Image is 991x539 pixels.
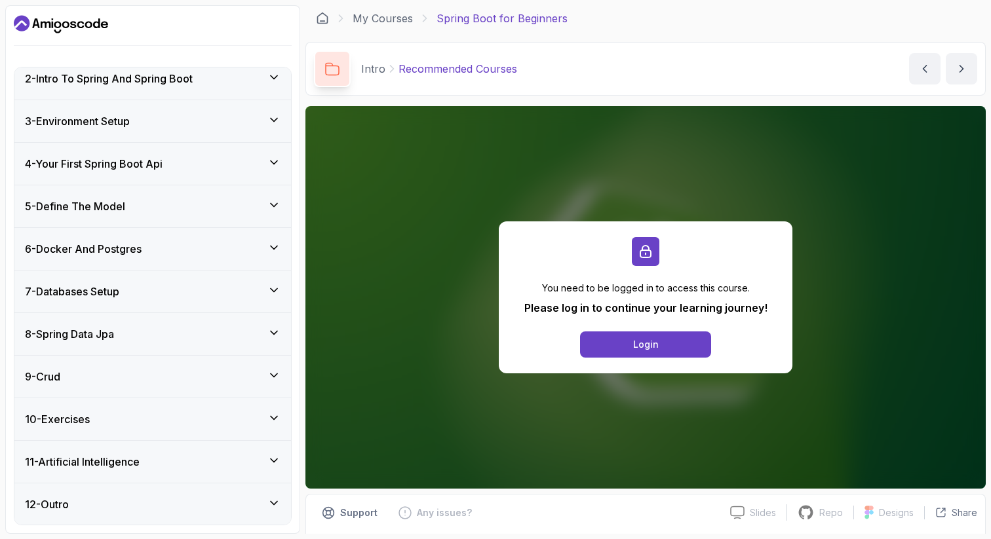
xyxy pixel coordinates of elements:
button: Share [924,506,977,519]
p: You need to be logged in to access this course. [524,282,768,295]
button: 8-Spring Data Jpa [14,313,291,355]
button: next content [946,53,977,84]
button: 5-Define The Model [14,185,291,227]
p: Repo [819,506,843,519]
button: 4-Your First Spring Boot Api [14,143,291,185]
h3: 3 - Environment Setup [25,113,130,129]
button: Support button [314,502,385,523]
button: 9-Crud [14,356,291,398]
button: previous content [909,53,941,84]
button: Login [580,331,711,358]
h3: 7 - Databases Setup [25,284,119,299]
h3: 8 - Spring Data Jpa [25,326,114,342]
button: 11-Artificial Intelligence [14,441,291,483]
button: 10-Exercises [14,398,291,440]
h3: 9 - Crud [25,369,60,384]
h3: 5 - Define The Model [25,198,125,214]
p: Share [952,506,977,519]
button: 7-Databases Setup [14,270,291,312]
h3: 11 - Artificial Intelligence [25,454,140,470]
p: Intro [361,61,385,77]
p: Any issues? [417,506,472,519]
button: 6-Docker And Postgres [14,228,291,270]
button: 3-Environment Setup [14,100,291,142]
button: 2-Intro To Spring And Spring Boot [14,58,291,100]
p: Spring Boot for Beginners [437,10,568,26]
div: Login [633,338,659,351]
a: My Courses [353,10,413,26]
a: Dashboard [14,14,108,35]
h3: 10 - Exercises [25,411,90,427]
p: Designs [879,506,914,519]
p: Recommended Courses [398,61,517,77]
p: Please log in to continue your learning journey! [524,300,768,316]
h3: 6 - Docker And Postgres [25,241,142,257]
p: Support [340,506,378,519]
h3: 2 - Intro To Spring And Spring Boot [25,71,193,86]
a: Dashboard [316,12,329,25]
button: 12-Outro [14,483,291,525]
p: Slides [750,506,776,519]
h3: 12 - Outro [25,496,69,512]
h3: 4 - Your First Spring Boot Api [25,156,163,172]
